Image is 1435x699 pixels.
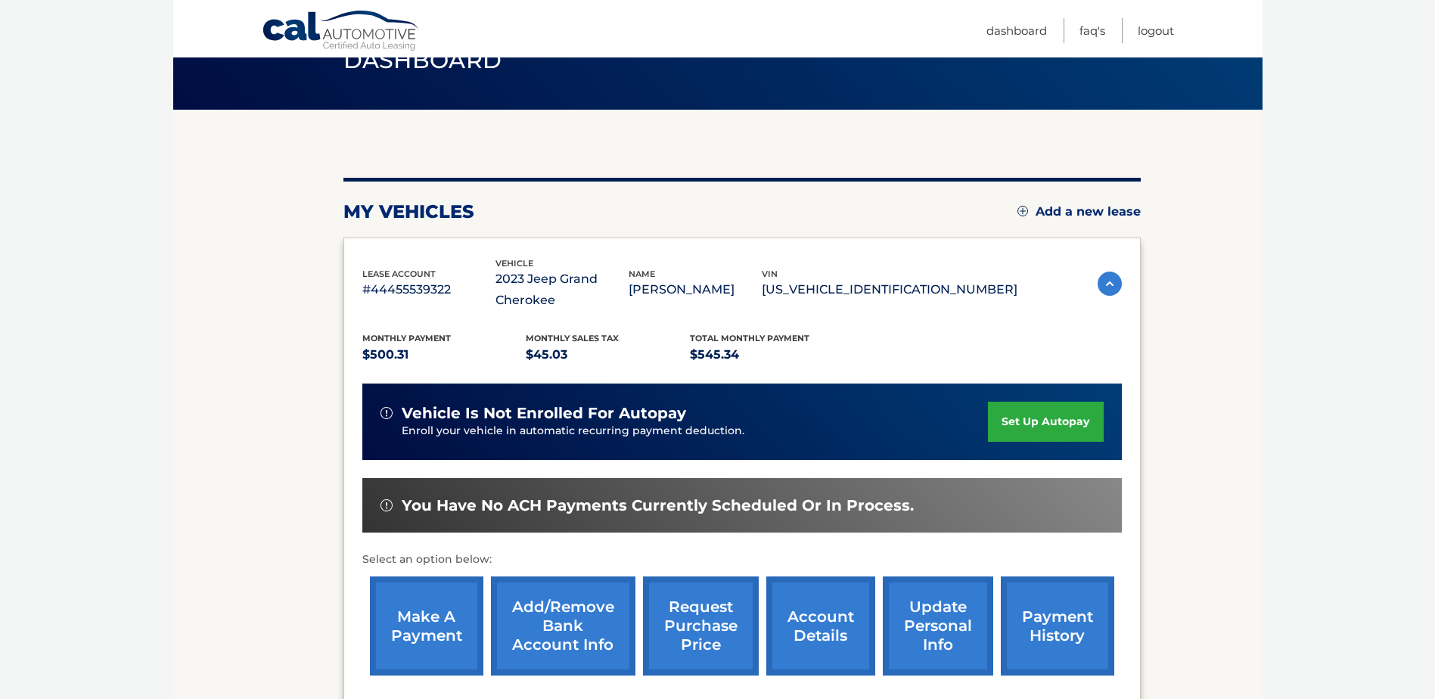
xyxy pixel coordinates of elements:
p: $45.03 [526,344,690,365]
a: request purchase price [643,576,759,676]
span: vin [762,269,778,279]
a: account details [766,576,875,676]
a: Logout [1138,18,1174,43]
a: Cal Automotive [262,10,421,54]
span: name [629,269,655,279]
img: alert-white.svg [380,499,393,511]
span: Total Monthly Payment [690,333,809,343]
span: vehicle is not enrolled for autopay [402,404,686,423]
a: FAQ's [1079,18,1105,43]
span: Monthly Payment [362,333,451,343]
span: vehicle [495,258,533,269]
img: add.svg [1017,206,1028,216]
a: Dashboard [986,18,1047,43]
p: Enroll your vehicle in automatic recurring payment deduction. [402,423,989,440]
p: [PERSON_NAME] [629,279,762,300]
span: Dashboard [343,46,502,74]
p: #44455539322 [362,279,495,300]
h2: my vehicles [343,200,474,223]
a: Add a new lease [1017,204,1141,219]
a: payment history [1001,576,1114,676]
a: make a payment [370,576,483,676]
p: Select an option below: [362,551,1122,569]
a: Add/Remove bank account info [491,576,635,676]
a: set up autopay [988,402,1103,442]
img: alert-white.svg [380,407,393,419]
p: [US_VEHICLE_IDENTIFICATION_NUMBER] [762,279,1017,300]
span: Monthly sales Tax [526,333,619,343]
p: 2023 Jeep Grand Cherokee [495,269,629,311]
span: You have no ACH payments currently scheduled or in process. [402,496,914,515]
span: lease account [362,269,436,279]
a: update personal info [883,576,993,676]
p: $545.34 [690,344,854,365]
img: accordion-active.svg [1098,272,1122,296]
p: $500.31 [362,344,526,365]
